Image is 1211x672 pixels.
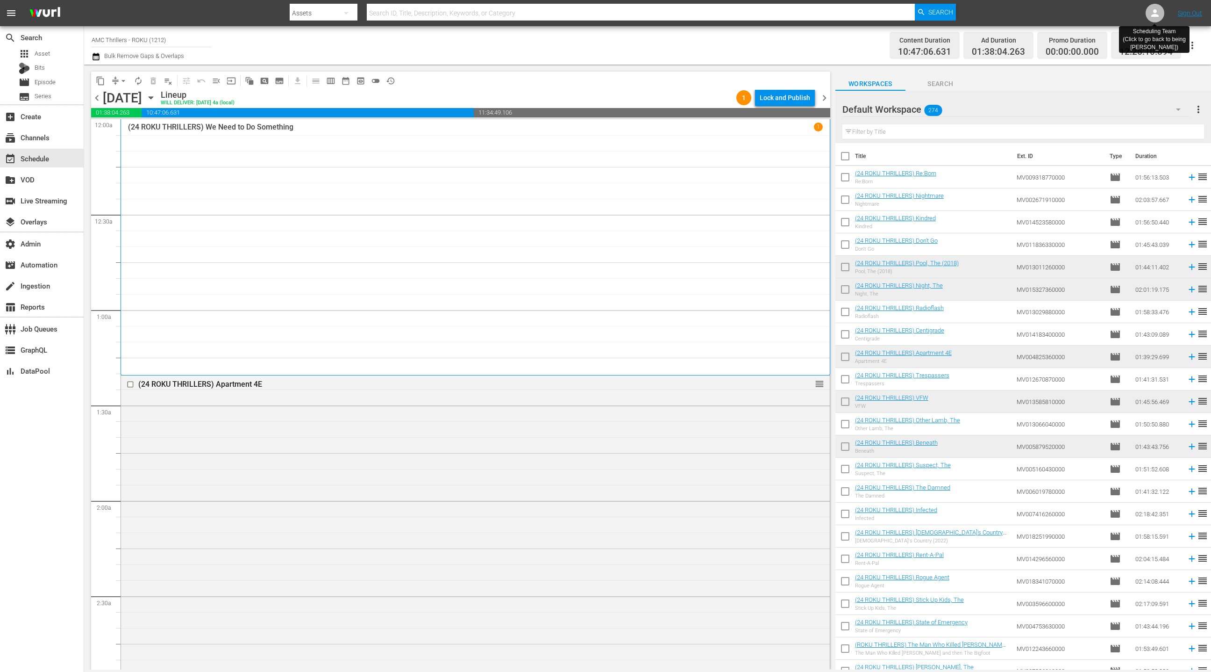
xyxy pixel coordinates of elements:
span: Episode [1110,508,1121,520]
span: Automation [5,260,16,271]
a: (24 ROKU THRILLERS) Re:Born [855,170,936,177]
span: Search [928,4,953,21]
td: 02:14:08.444 [1132,570,1183,593]
td: MV005160430000 [1013,458,1106,480]
div: Bits [19,63,30,74]
span: reorder [1197,598,1208,609]
span: more_vert [1193,104,1204,115]
span: Search [905,78,976,90]
span: Episode [1110,463,1121,475]
td: 01:56:50.440 [1132,211,1183,233]
td: 01:58:33.476 [1132,301,1183,323]
th: Duration [1130,143,1186,169]
td: MV011836330000 [1013,233,1106,256]
span: chevron_left [91,92,103,104]
span: reorder [1197,463,1208,474]
span: Asset [35,49,50,58]
td: MV014523580000 [1013,211,1106,233]
span: Series [35,92,51,101]
span: Episode [1110,553,1121,564]
svg: Add to Schedule [1187,486,1197,497]
div: The Damned [855,493,950,499]
a: (24 ROKU THRILLERS) Centigrade [855,327,944,334]
div: Lineup [161,90,235,100]
span: Refresh All Search Blocks [239,72,257,90]
a: (24 ROKU THRILLERS) Radioflash [855,304,944,311]
td: MV003596600000 [1013,593,1106,615]
td: 02:03:57.667 [1132,188,1183,211]
span: reorder [1197,351,1208,362]
div: Default Workspace [842,96,1190,123]
div: Other Lamb, The [855,426,960,432]
td: MV014296560000 [1013,548,1106,570]
span: menu_open [212,76,221,86]
span: reorder [1197,216,1208,227]
span: Episode [35,78,56,87]
a: (24 ROKU THRILLERS) [PERSON_NAME], The [855,664,974,671]
div: The Man Who Killed [PERSON_NAME] and then The Bigfoot [855,650,1009,656]
span: Reports [5,302,16,313]
img: ans4CAIJ8jUAAAAAAAAAAAAAAAAAAAAAAAAgQb4GAAAAAAAAAAAAAAAAAAAAAAAAJMjXAAAAAAAAAAAAAAAAAAAAAAAAgAT5G... [22,2,67,24]
th: Ext. ID [1012,143,1104,169]
a: (ROKU THRILLERS) The Man Who Killed [PERSON_NAME] and then The Bigfoot [855,641,1007,655]
span: Schedule [5,153,16,165]
div: Kindred [855,224,936,230]
span: compress [111,76,120,86]
td: 01:50:50.880 [1132,413,1183,435]
span: playlist_remove_outlined [164,76,173,86]
a: (24 ROKU THRILLERS) Rent-A-Pal [855,551,944,558]
span: reorder [1197,396,1208,407]
span: Month Calendar View [338,73,353,88]
span: subtitles_outlined [275,76,284,86]
span: Create [5,111,16,123]
span: reorder [1197,194,1208,205]
div: Beneath [855,448,938,454]
span: 274 [924,101,942,120]
span: reorder [1197,485,1208,497]
span: Customize Events [176,72,194,90]
td: MV009318770000 [1013,166,1106,188]
svg: Add to Schedule [1187,374,1197,384]
span: chevron_right [819,92,830,104]
span: reorder [1197,620,1208,631]
a: (24 ROKU THRILLERS) Nightmare [855,192,944,199]
span: Episode [1110,217,1121,228]
span: Episode [1110,284,1121,295]
span: View History [383,73,398,88]
span: date_range_outlined [341,76,350,86]
a: (24 ROKU THRILLERS) Pool, The (2018) [855,260,959,267]
span: Episode [1110,306,1121,318]
span: 01:38:04.263 [972,47,1025,58]
span: Ingestion [5,281,16,292]
td: MV004825360000 [1013,346,1106,368]
td: 01:51:52.608 [1132,458,1183,480]
span: Asset [19,48,30,59]
button: Lock and Publish [755,89,815,106]
svg: Add to Schedule [1187,599,1197,609]
a: (24 ROKU THRILLERS) Infected [855,506,937,513]
td: MV012243660000 [1013,637,1106,660]
div: Scheduling Team (Click to go back to being [PERSON_NAME] ) [1123,28,1186,51]
span: reorder [1197,530,1208,542]
span: GraphQL [5,345,16,356]
span: reorder [1197,238,1208,250]
span: Episode [1110,239,1121,250]
span: Episode [1110,194,1121,205]
span: reorder [1197,575,1208,586]
td: MV004753630000 [1013,615,1106,637]
span: reorder [1197,283,1208,295]
td: 01:43:09.089 [1132,323,1183,346]
a: (24 ROKU THRILLERS) Rogue Agent [855,574,949,581]
span: 11:34:49.106 [474,108,830,117]
td: 01:58:15.591 [1132,525,1183,548]
svg: Add to Schedule [1187,419,1197,429]
td: MV013066040000 [1013,413,1106,435]
div: Don't Go [855,246,938,252]
span: calendar_view_week_outlined [326,76,335,86]
p: 1 [817,123,820,130]
span: Admin [5,238,16,250]
td: 01:43:43.756 [1132,435,1183,458]
span: Copy Lineup [93,73,108,88]
span: Remove Gaps & Overlaps [108,73,131,88]
a: (24 ROKU THRILLERS) Stick Up Kids, The [855,596,964,603]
